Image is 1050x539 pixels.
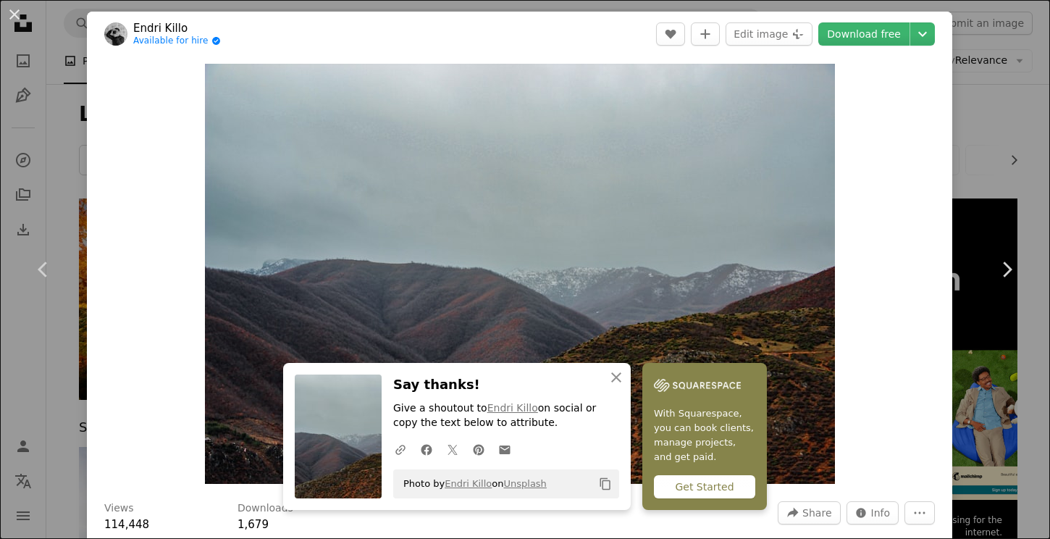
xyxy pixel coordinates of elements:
span: Share [802,502,831,524]
button: Share this image [778,501,840,525]
h3: Say thanks! [393,375,619,396]
a: Endri Killo [487,402,538,414]
span: 1,679 [238,518,269,531]
button: Like [656,22,685,46]
a: Endri Killo [445,478,492,489]
span: Info [871,502,891,524]
button: Add to Collection [691,22,720,46]
a: Share on Twitter [440,435,466,464]
img: brown and green mountains under white clouds during daytime [205,64,835,484]
a: Unsplash [503,478,546,489]
a: Next [963,200,1050,339]
button: Zoom in on this image [205,64,835,484]
img: Go to Endri Killo's profile [104,22,127,46]
a: Endri Killo [133,21,221,35]
a: Available for hire [133,35,221,47]
a: Download free [818,22,910,46]
img: file-1747939142011-51e5cc87e3c9 [654,375,741,396]
span: With Squarespace, you can book clients, manage projects, and get paid. [654,406,755,464]
span: Photo by on [396,472,547,496]
a: Share over email [492,435,518,464]
div: Get Started [654,475,755,498]
h3: Views [104,501,134,516]
span: 114,448 [104,518,149,531]
button: Stats about this image [847,501,899,525]
button: Edit image [726,22,812,46]
h3: Downloads [238,501,293,516]
a: Share on Pinterest [466,435,492,464]
button: More Actions [904,501,935,525]
a: Share on Facebook [413,435,440,464]
a: With Squarespace, you can book clients, manage projects, and get paid.Get Started [642,363,767,510]
p: Give a shoutout to on social or copy the text below to attribute. [393,401,619,430]
button: Copy to clipboard [593,472,618,496]
button: Choose download size [910,22,935,46]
